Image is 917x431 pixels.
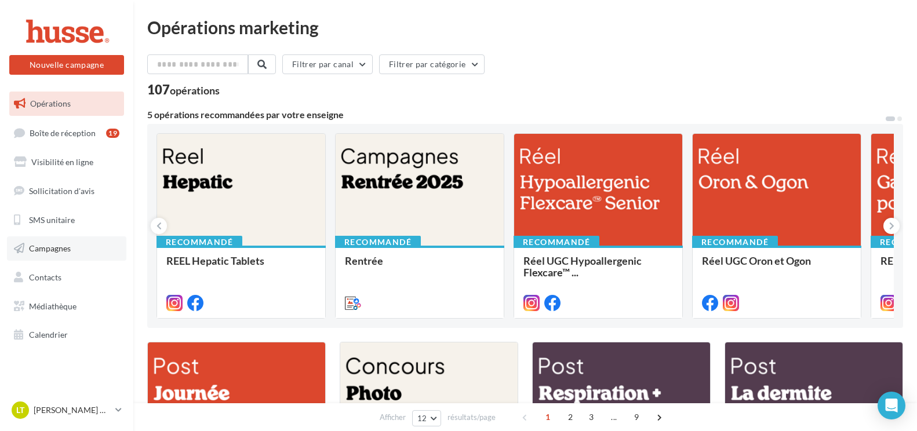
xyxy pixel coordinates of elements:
a: Sollicitation d'avis [7,179,126,203]
span: 2 [561,408,580,426]
span: 12 [417,414,427,423]
a: Contacts [7,265,126,290]
span: Visibilité en ligne [31,157,93,167]
a: Opérations [7,92,126,116]
div: Opérations marketing [147,19,903,36]
button: Nouvelle campagne [9,55,124,75]
span: Réel UGC Oron et Ogon [702,254,811,267]
span: Afficher [380,412,406,423]
span: REEL Hepatic Tablets [166,254,264,267]
a: Calendrier [7,323,126,347]
div: 107 [147,83,220,96]
div: 5 opérations recommandées par votre enseigne [147,110,885,119]
button: Filtrer par canal [282,54,373,74]
span: 3 [582,408,601,426]
span: 1 [538,408,557,426]
span: Campagnes [29,243,71,253]
a: Médiathèque [7,294,126,319]
span: SMS unitaire [29,214,75,224]
div: Recommandé [692,236,778,249]
button: 12 [412,410,442,426]
span: Boîte de réception [30,127,96,137]
a: Boîte de réception19 [7,120,126,145]
span: résultats/page [447,412,496,423]
div: Recommandé [514,236,599,249]
span: ... [605,408,623,426]
a: Lt [PERSON_NAME] & [PERSON_NAME] [9,399,124,421]
span: Rentrée [345,254,383,267]
a: SMS unitaire [7,208,126,232]
div: opérations [170,85,220,96]
a: Visibilité en ligne [7,150,126,174]
div: 19 [106,129,119,138]
span: Sollicitation d'avis [29,186,94,196]
span: Médiathèque [29,301,77,311]
span: Lt [16,404,24,416]
button: Filtrer par catégorie [379,54,485,74]
div: Recommandé [157,236,242,249]
span: Contacts [29,272,61,282]
div: Open Intercom Messenger [878,392,905,419]
span: 9 [627,408,646,426]
a: Campagnes [7,236,126,261]
p: [PERSON_NAME] & [PERSON_NAME] [34,404,111,416]
span: Réel UGC Hypoallergenic Flexcare™ ... [523,254,642,279]
div: Recommandé [335,236,421,249]
span: Calendrier [29,330,68,339]
span: Opérations [30,98,71,108]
